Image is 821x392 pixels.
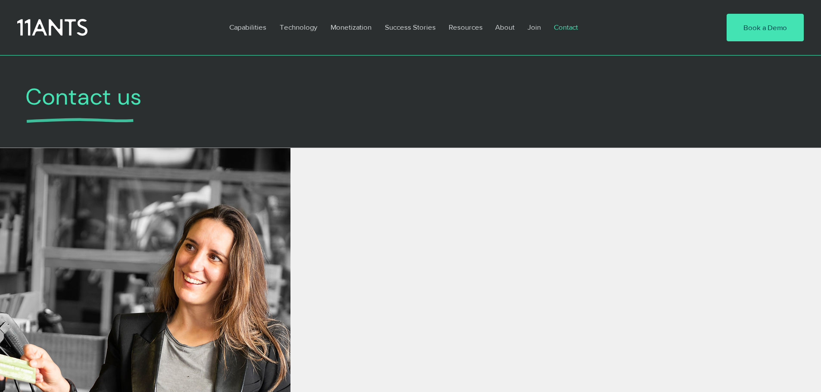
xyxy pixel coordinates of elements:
p: Resources [444,17,487,37]
p: Contact [549,17,582,37]
span: Contact us [25,82,142,111]
p: Monetization [326,17,376,37]
a: Book a Demo [727,14,804,41]
nav: Site [223,17,700,37]
span: Book a Demo [743,22,787,33]
a: Join [521,17,547,37]
a: Capabilities [223,17,273,37]
p: Technology [275,17,322,37]
p: Success Stories [381,17,440,37]
p: About [491,17,519,37]
p: Join [523,17,545,37]
p: Capabilities [225,17,271,37]
a: Technology [273,17,324,37]
a: Success Stories [378,17,442,37]
a: About [489,17,521,37]
a: Monetization [324,17,378,37]
a: Contact [547,17,585,37]
a: Resources [442,17,489,37]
